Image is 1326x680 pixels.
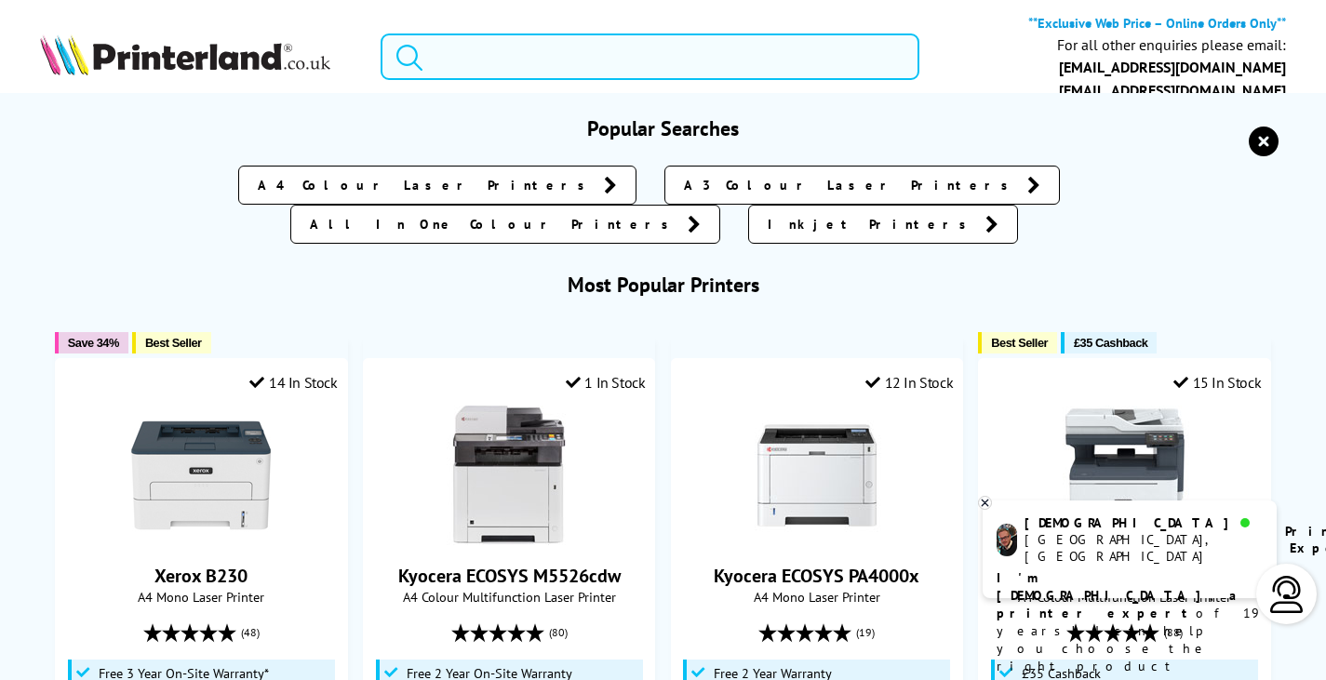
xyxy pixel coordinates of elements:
[997,569,1242,621] b: I'm [DEMOGRAPHIC_DATA], a printer expert
[681,588,954,606] span: A4 Mono Laser Printer
[1059,58,1286,76] a: [EMAIL_ADDRESS][DOMAIN_NAME]
[747,406,887,545] img: Kyocera ECOSYS PA4000x
[238,166,636,205] a: A4 Colour Laser Printers
[439,530,579,549] a: Kyocera ECOSYS M5526cdw
[145,336,202,350] span: Best Seller
[258,176,595,194] span: A4 Colour Laser Printers
[865,373,953,392] div: 12 In Stock
[439,406,579,545] img: Kyocera ECOSYS M5526cdw
[978,332,1057,353] button: Best Seller
[1173,373,1261,392] div: 15 In Stock
[748,205,1018,244] a: Inkjet Printers
[997,524,1017,556] img: chris-livechat.png
[398,564,621,588] a: Kyocera ECOSYS M5526cdw
[566,373,646,392] div: 1 In Stock
[55,332,128,353] button: Save 34%
[856,615,875,650] span: (19)
[40,272,1287,298] h3: Most Popular Printers
[290,205,720,244] a: All In One Colour Printers
[381,33,919,80] input: Searc
[1028,14,1286,32] b: **Exclusive Web Price – Online Orders Only**
[1025,514,1262,531] div: [DEMOGRAPHIC_DATA]
[373,588,646,606] span: A4 Colour Multifunction Laser Printer
[241,615,260,650] span: (48)
[249,373,337,392] div: 14 In Stock
[549,615,568,650] span: (80)
[1057,36,1286,54] div: For all other enquiries please email:
[40,115,1287,141] h3: Popular Searches
[714,564,919,588] a: Kyocera ECOSYS PA4000x
[991,336,1048,350] span: Best Seller
[132,332,211,353] button: Best Seller
[131,530,271,549] a: Xerox B230
[997,569,1263,675] p: of 19 years! I can help you choose the right product
[747,530,887,549] a: Kyocera ECOSYS PA4000x
[1268,576,1306,613] img: user-headset-light.svg
[40,34,330,75] img: Printerland Logo
[131,406,271,545] img: Xerox B230
[684,176,1018,194] span: A3 Colour Laser Printers
[68,336,119,350] span: Save 34%
[768,215,976,233] span: Inkjet Printers
[1055,406,1195,545] img: Xerox C325
[1061,332,1157,353] button: £35 Cashback
[1074,336,1147,350] span: £35 Cashback
[664,166,1060,205] a: A3 Colour Laser Printers
[1025,531,1262,565] div: [GEOGRAPHIC_DATA], [GEOGRAPHIC_DATA]
[310,215,678,233] span: All In One Colour Printers
[40,34,357,79] a: Printerland Logo
[154,564,248,588] a: Xerox B230
[1059,81,1286,100] a: [EMAIL_ADDRESS][DOMAIN_NAME]
[65,588,338,606] span: A4 Mono Laser Printer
